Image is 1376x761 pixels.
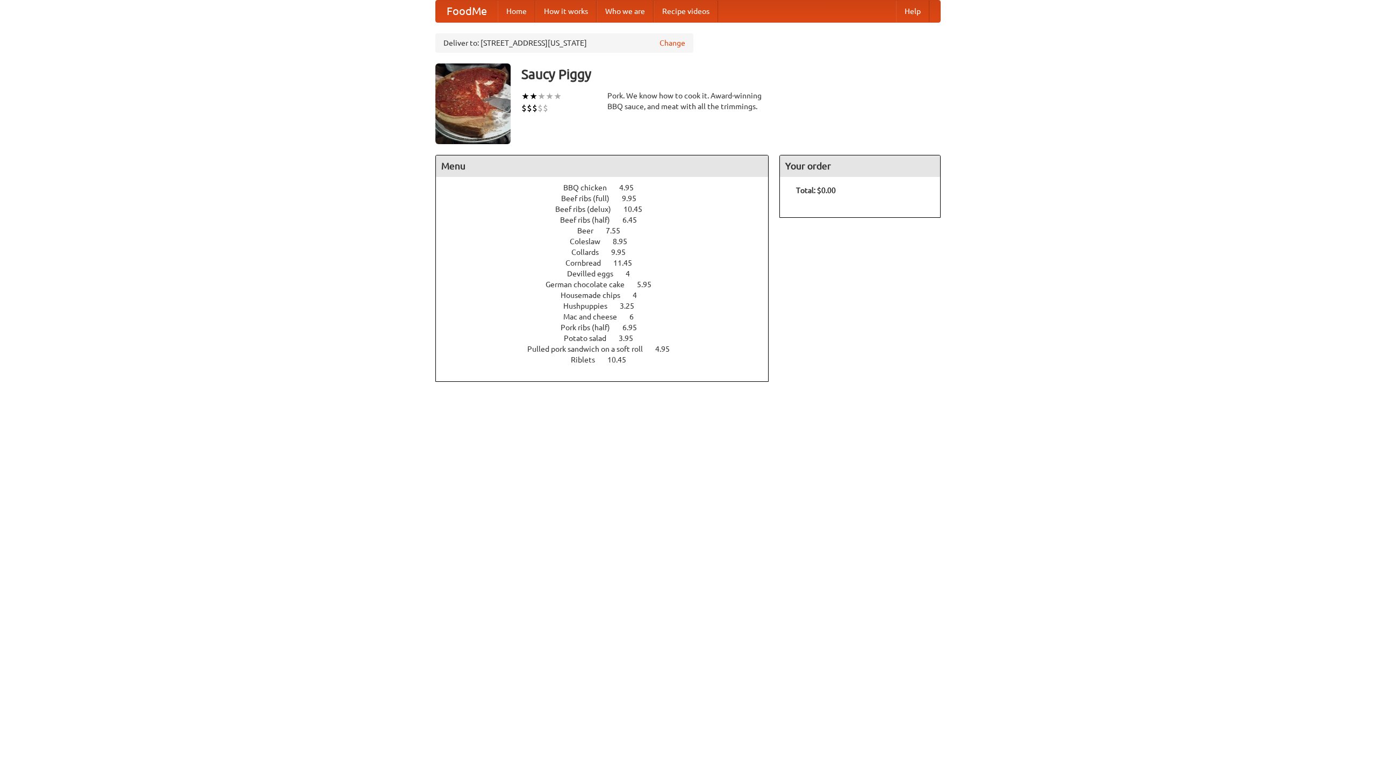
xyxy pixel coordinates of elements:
span: German chocolate cake [546,280,635,289]
span: Pork ribs (half) [561,323,621,332]
a: Recipe videos [654,1,718,22]
a: Pulled pork sandwich on a soft roll 4.95 [527,345,690,353]
span: Potato salad [564,334,617,343]
a: Beef ribs (full) 9.95 [561,194,656,203]
span: 10.45 [623,205,653,214]
li: $ [527,102,532,114]
a: Collards 9.95 [571,248,646,257]
span: Beer [577,226,604,235]
a: Beef ribs (half) 6.45 [560,216,657,224]
span: 4.95 [655,345,680,353]
a: Home [498,1,535,22]
li: ★ [546,90,554,102]
li: ★ [554,90,562,102]
a: Pork ribs (half) 6.95 [561,323,657,332]
span: 6 [629,312,644,321]
a: Hushpuppies 3.25 [563,302,654,310]
span: 6.45 [622,216,648,224]
span: 8.95 [613,237,638,246]
a: FoodMe [436,1,498,22]
a: Devilled eggs 4 [567,269,650,278]
span: 3.95 [619,334,644,343]
li: ★ [529,90,537,102]
img: angular.jpg [435,63,511,144]
a: Help [896,1,929,22]
a: Who we are [597,1,654,22]
span: Devilled eggs [567,269,624,278]
span: 6.95 [622,323,648,332]
li: $ [543,102,548,114]
span: 9.95 [611,248,636,257]
span: Housemade chips [561,291,631,300]
li: $ [521,102,527,114]
span: Beef ribs (delux) [555,205,622,214]
li: $ [532,102,537,114]
a: Beer 7.55 [577,226,640,235]
li: ★ [537,90,546,102]
span: 5.95 [637,280,662,289]
a: Housemade chips 4 [561,291,657,300]
a: Change [660,38,685,48]
span: 10.45 [607,355,637,364]
a: Riblets 10.45 [571,355,646,364]
span: Riblets [571,355,606,364]
a: How it works [535,1,597,22]
span: Mac and cheese [563,312,628,321]
span: 4 [626,269,641,278]
div: Deliver to: [STREET_ADDRESS][US_STATE] [435,33,693,53]
span: Coleslaw [570,237,611,246]
span: 3.25 [620,302,645,310]
span: Hushpuppies [563,302,618,310]
span: 7.55 [606,226,631,235]
span: Collards [571,248,610,257]
a: BBQ chicken 4.95 [563,183,654,192]
span: Pulled pork sandwich on a soft roll [527,345,654,353]
li: $ [537,102,543,114]
a: Coleslaw 8.95 [570,237,647,246]
a: Beef ribs (delux) 10.45 [555,205,662,214]
span: Cornbread [565,259,612,267]
li: ★ [521,90,529,102]
span: BBQ chicken [563,183,618,192]
h4: Menu [436,155,768,177]
a: Mac and cheese 6 [563,312,654,321]
a: German chocolate cake 5.95 [546,280,671,289]
span: Beef ribs (half) [560,216,621,224]
span: 4 [633,291,648,300]
h4: Your order [780,155,940,177]
span: 11.45 [613,259,643,267]
div: Pork. We know how to cook it. Award-winning BBQ sauce, and meat with all the trimmings. [607,90,769,112]
b: Total: $0.00 [796,186,836,195]
span: 4.95 [619,183,644,192]
a: Cornbread 11.45 [565,259,652,267]
a: Potato salad 3.95 [564,334,653,343]
span: Beef ribs (full) [561,194,620,203]
h3: Saucy Piggy [521,63,941,85]
span: 9.95 [622,194,647,203]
